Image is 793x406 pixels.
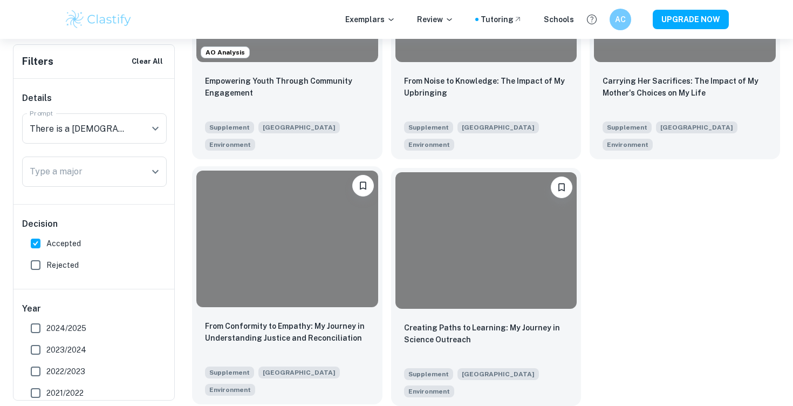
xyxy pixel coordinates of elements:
[656,121,737,133] span: [GEOGRAPHIC_DATA]
[258,121,340,133] span: [GEOGRAPHIC_DATA]
[408,387,450,396] span: Environment
[603,75,767,99] p: Carrying Her Sacrifices: The Impact of My Mother's Choices on My Life
[64,9,133,30] img: Clastify logo
[607,140,648,150] span: Environment
[457,368,539,380] span: [GEOGRAPHIC_DATA]
[352,175,374,197] button: Bookmark
[148,164,163,179] button: Open
[46,238,81,249] span: Accepted
[404,322,569,346] p: Creating Paths to Learning: My Journey in Science Outreach
[46,344,86,356] span: 2023/2024
[544,13,574,25] a: Schools
[404,384,454,397] span: There is a Quaker saying: Let your life speak. Describe the environment in which you were raised ...
[205,75,370,99] p: Empowering Youth Through Community Engagement
[551,177,572,198] button: Bookmark
[258,367,340,378] span: [GEOGRAPHIC_DATA]
[201,48,249,57] span: AO Analysis
[30,109,53,118] label: Prompt
[404,121,453,133] span: Supplement
[209,140,251,150] span: Environment
[404,368,453,380] span: Supplement
[205,121,254,133] span: Supplement
[22,54,53,69] h6: Filters
[209,385,251,395] span: Environment
[205,138,255,151] span: There is a Quaker saying: Let your life speak. Describe the environment in which you were raised ...
[46,322,86,334] span: 2024/2025
[205,320,370,344] p: From Conformity to Empathy: My Journey in Understanding Justice and Reconciliation
[417,13,454,25] p: Review
[603,138,653,151] span: There is a Quaker saying: Let your life speak. Describe the environment in which you were raised ...
[192,168,382,405] a: BookmarkFrom Conformity to Empathy: My Journey in Understanding Justice and ReconciliationSupplem...
[391,168,582,405] a: BookmarkCreating Paths to Learning: My Journey in Science OutreachSupplement[GEOGRAPHIC_DATA]Ther...
[22,302,167,315] h6: Year
[481,13,522,25] a: Tutoring
[22,218,167,231] h6: Decision
[404,138,454,151] span: There is a Quaker saying: Let your life speak. Describe the environment in which you were raised ...
[46,366,85,377] span: 2022/2023
[408,140,450,150] span: Environment
[46,259,79,271] span: Rejected
[583,10,601,29] button: Help and Feedback
[457,121,539,133] span: [GEOGRAPHIC_DATA]
[46,387,84,399] span: 2021/2022
[148,121,163,136] button: Open
[404,75,569,99] p: From Noise to Knowledge: The Impact of My Upbringing
[205,367,254,378] span: Supplement
[603,121,652,133] span: Supplement
[610,9,631,30] button: AC
[345,13,395,25] p: Exemplars
[205,383,255,396] span: There is a Quaker saying: Let your life speak. Describe the environment in which you were raised ...
[22,92,167,105] h6: Details
[129,53,166,70] button: Clear All
[614,13,627,25] h6: AC
[653,10,729,29] button: UPGRADE NOW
